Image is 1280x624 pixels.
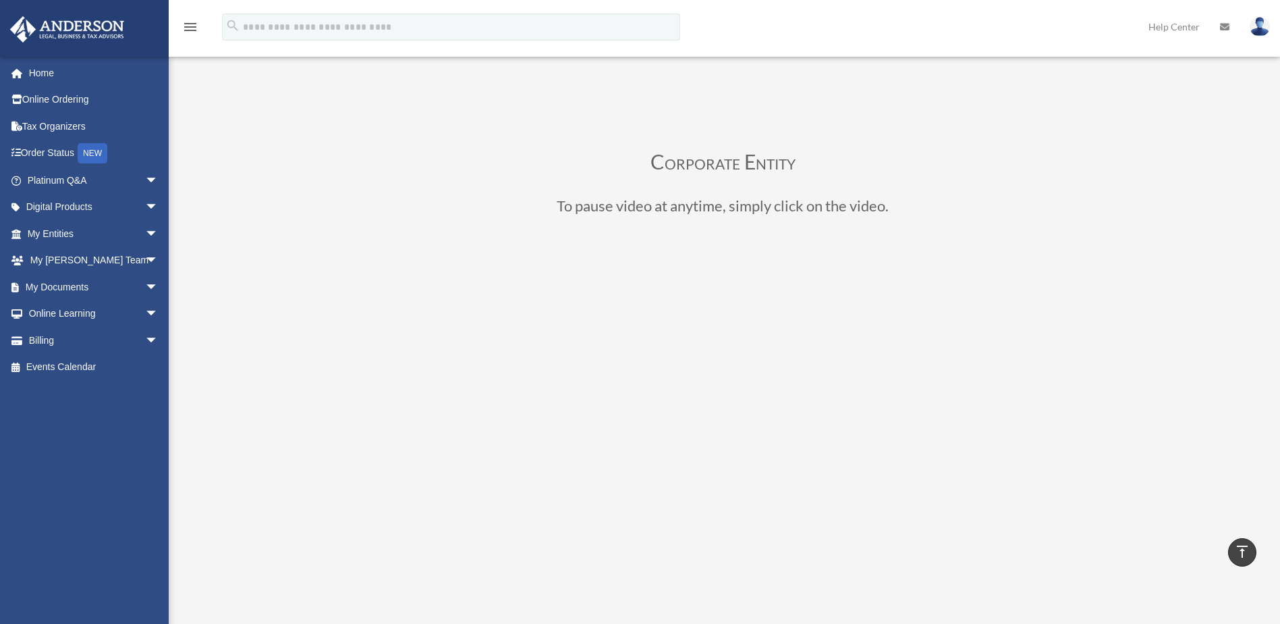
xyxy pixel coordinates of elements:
[145,220,172,248] span: arrow_drop_down
[9,301,179,328] a: Online Learningarrow_drop_down
[9,194,179,221] a: Digital Productsarrow_drop_down
[145,247,172,275] span: arrow_drop_down
[1234,544,1250,560] i: vertical_align_top
[9,327,179,354] a: Billingarrow_drop_down
[650,149,796,174] span: Corporate Entity
[9,140,179,167] a: Order StatusNEW
[145,167,172,194] span: arrow_drop_down
[9,113,179,140] a: Tax Organizers
[182,24,198,35] a: menu
[145,327,172,355] span: arrow_drop_down
[145,274,172,301] span: arrow_drop_down
[9,247,179,274] a: My [PERSON_NAME] Teamarrow_drop_down
[182,19,198,35] i: menu
[1228,538,1256,567] a: vertical_align_top
[9,220,179,247] a: My Entitiesarrow_drop_down
[78,143,107,163] div: NEW
[9,86,179,113] a: Online Ordering
[145,301,172,328] span: arrow_drop_down
[1250,17,1270,36] img: User Pic
[9,274,179,301] a: My Documentsarrow_drop_down
[145,194,172,222] span: arrow_drop_down
[6,16,128,43] img: Anderson Advisors Platinum Portal
[9,354,179,381] a: Events Calendar
[9,167,179,194] a: Platinum Q&Aarrow_drop_down
[358,199,1087,220] h3: To pause video at anytime, simply click on the video.
[9,59,179,86] a: Home
[225,18,240,33] i: search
